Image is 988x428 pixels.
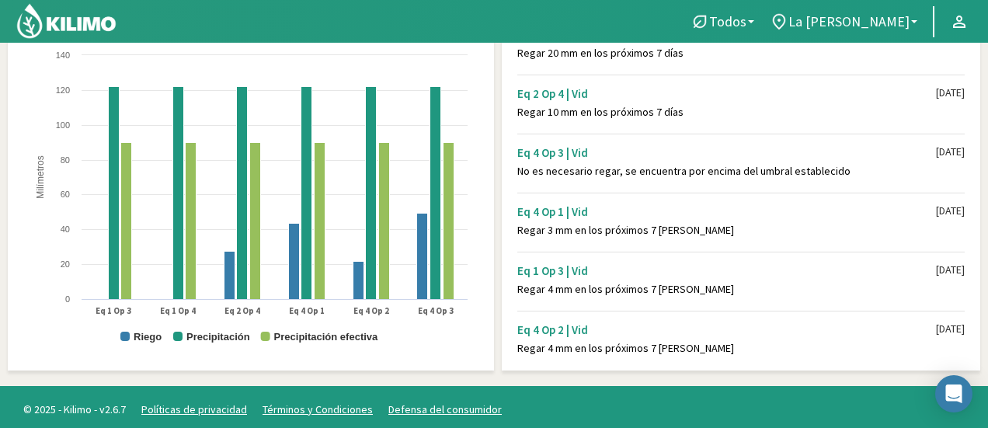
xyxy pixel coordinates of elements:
div: [DATE] [936,204,965,217]
a: Defensa del consumidor [388,402,502,416]
text: 140 [56,50,70,60]
text: Eq 4 Op 3 [418,305,454,316]
text: Precipitación [186,331,250,343]
div: Eq 4 Op 2 | Vid [517,322,936,337]
a: Políticas de privacidad [141,402,247,416]
img: Kilimo [16,2,117,40]
text: Eq 2 Op 4 [224,305,260,316]
text: Eq 1 Op 3 [96,305,131,316]
div: Eq 1 Op 3 | Vid [517,263,936,278]
text: 40 [61,224,70,234]
div: Regar 4 mm en los próximos 7 [PERSON_NAME] [517,342,936,355]
div: [DATE] [936,145,965,158]
div: [DATE] [936,263,965,277]
div: Open Intercom Messenger [935,375,972,412]
text: Eq 1 Op 4 [160,305,196,316]
div: [DATE] [936,322,965,336]
span: La [PERSON_NAME] [788,13,910,30]
text: Eq 4 Op 1 [289,305,325,316]
div: No es necesario regar, se encuentra por encima del umbral establecido [517,165,936,178]
text: 120 [56,85,70,95]
div: Regar 4 mm en los próximos 7 [PERSON_NAME] [517,283,936,296]
div: Eq 4 Op 3 | Vid [517,145,936,160]
text: 0 [65,294,70,304]
text: 80 [61,155,70,165]
span: Todos [709,13,746,30]
text: Precipitación efectiva [274,331,378,343]
text: Milímetros [35,156,46,199]
text: Eq 4 Op 2 [353,305,389,316]
div: [DATE] [936,86,965,99]
div: Regar 20 mm en los próximos 7 días [517,47,936,60]
span: © 2025 - Kilimo - v2.6.7 [16,402,134,418]
div: Eq 2 Op 4 | Vid [517,86,936,101]
text: Riego [134,331,162,343]
div: Regar 10 mm en los próximos 7 días [517,106,936,119]
div: Regar 3 mm en los próximos 7 [PERSON_NAME] [517,224,936,237]
text: 100 [56,120,70,130]
a: Términos y Condiciones [263,402,373,416]
text: 20 [61,259,70,269]
text: 60 [61,190,70,199]
div: Eq 4 Op 1 | Vid [517,204,936,219]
